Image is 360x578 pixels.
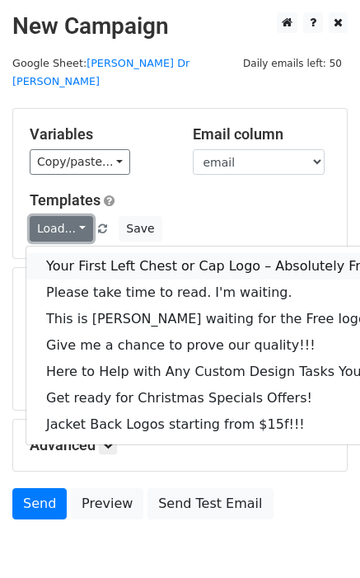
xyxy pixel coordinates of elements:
button: Save [119,216,161,242]
a: [PERSON_NAME] Dr [PERSON_NAME] [12,57,189,88]
a: Load... [30,216,93,242]
small: Google Sheet: [12,57,189,88]
a: Preview [71,488,143,519]
a: Daily emails left: 50 [237,57,348,69]
a: Send [12,488,67,519]
a: Send Test Email [147,488,273,519]
a: Templates [30,191,101,209]
span: Daily emails left: 50 [237,54,348,73]
h5: Variables [30,125,168,143]
iframe: Chat Widget [278,499,360,578]
h5: Email column [193,125,331,143]
h2: New Campaign [12,12,348,40]
a: Copy/paste... [30,149,130,175]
